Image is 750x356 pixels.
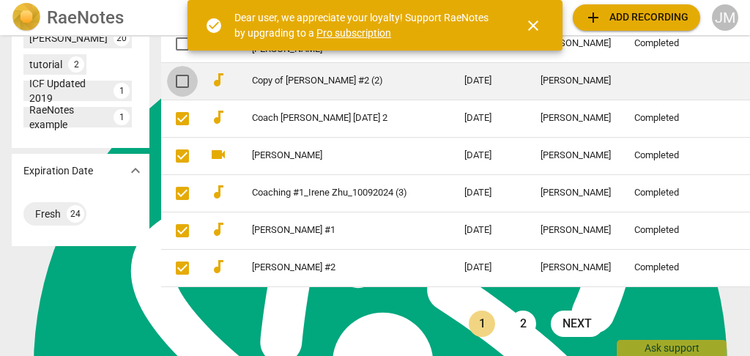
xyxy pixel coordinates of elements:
td: [DATE] [453,137,529,174]
div: ICF Updated 2019 [29,76,108,105]
td: [DATE] [453,100,529,137]
a: LogoRaeNotes [12,3,190,32]
span: close [524,17,542,34]
div: Completed [634,188,697,199]
td: [DATE] [453,212,529,249]
span: check_circle [205,17,223,34]
div: Completed [634,225,697,236]
span: audiotrack [209,220,227,238]
div: [PERSON_NAME] [29,31,108,45]
span: audiotrack [209,71,227,89]
a: [PERSON_NAME] #1 [252,225,412,236]
div: RaeNotes example [29,103,108,132]
div: [PERSON_NAME] [541,225,611,236]
button: Close [516,8,551,43]
h2: RaeNotes [47,7,124,28]
a: Copy of [PERSON_NAME] #2 (2) [252,75,412,86]
div: [PERSON_NAME] [541,150,611,161]
div: 20 [114,30,130,46]
span: audiotrack [209,183,227,201]
div: 24 [67,205,84,223]
div: [PERSON_NAME] [541,75,611,86]
div: Completed [634,262,697,273]
div: Completed [634,38,697,49]
button: Show more [125,160,146,182]
div: Ask support [617,340,727,356]
button: Upload [573,4,700,31]
div: [PERSON_NAME] [541,38,611,49]
a: [PERSON_NAME] #2 [252,262,412,273]
a: Coach [PERSON_NAME] [DATE] 2 [252,113,412,124]
span: add [584,9,602,26]
p: Expiration Date [23,163,93,179]
div: tutorial [29,57,62,72]
button: JM [712,4,738,31]
a: Coaching #1_Irene Zhu_10092024 (3) [252,188,412,199]
td: [DATE] [453,174,529,212]
div: 2 [68,56,84,73]
td: [DATE] [453,249,529,286]
div: 1 [114,83,130,99]
a: Page 2 [510,311,536,337]
span: audiotrack [209,108,227,126]
div: Completed [634,150,697,161]
div: [PERSON_NAME] [541,113,611,124]
span: Add recording [584,9,688,26]
span: audiotrack [209,258,227,275]
a: [PERSON_NAME] [252,150,412,161]
div: Completed [634,113,697,124]
td: [DATE] [453,62,529,100]
a: Page 1 is your current page [469,311,495,337]
img: Logo [12,3,41,32]
div: Fresh [35,207,61,221]
div: Dear user, we appreciate your loyalty! Support RaeNotes by upgrading to a [234,10,498,40]
span: videocam [209,146,227,163]
a: next [551,311,604,337]
div: [PERSON_NAME] [541,262,611,273]
div: 1 [114,109,130,125]
div: [PERSON_NAME] [541,188,611,199]
span: expand_more [127,162,144,179]
a: Pro subscription [316,27,391,39]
